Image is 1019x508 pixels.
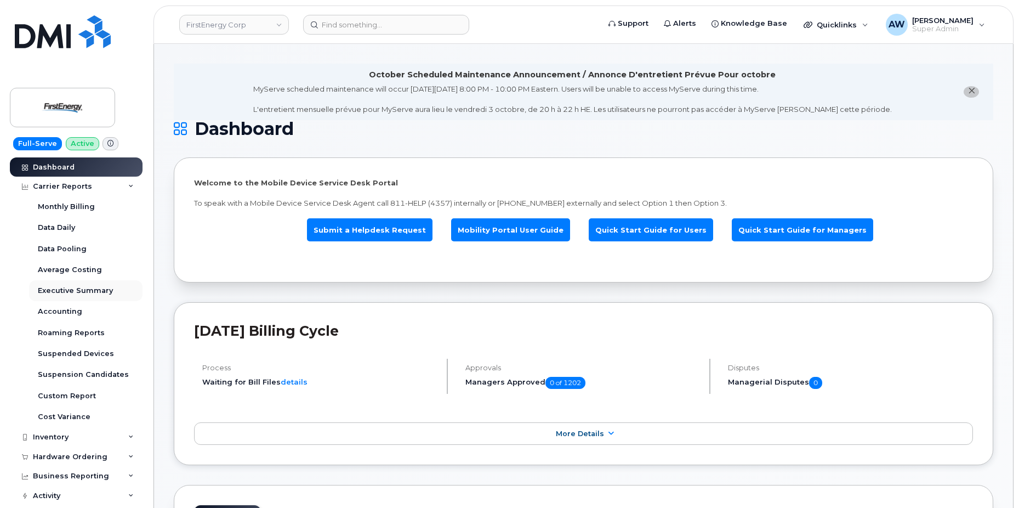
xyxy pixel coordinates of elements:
span: 0 [809,377,822,389]
h4: Approvals [465,364,701,372]
li: Waiting for Bill Files [202,377,437,387]
a: Quick Start Guide for Managers [732,218,873,242]
a: Mobility Portal User Guide [451,218,570,242]
h5: Managerial Disputes [728,377,973,389]
h4: Disputes [728,364,973,372]
h5: Managers Approved [465,377,701,389]
a: Quick Start Guide for Users [589,218,713,242]
div: October Scheduled Maintenance Announcement / Annonce D'entretient Prévue Pour octobre [369,69,776,81]
span: 0 of 1202 [545,377,585,389]
span: More Details [556,430,604,438]
div: MyServe scheduled maintenance will occur [DATE][DATE] 8:00 PM - 10:00 PM Eastern. Users will be u... [253,84,892,115]
button: close notification [964,86,979,98]
iframe: Messenger Launcher [971,460,1011,500]
a: details [281,377,308,386]
a: Submit a Helpdesk Request [307,218,432,242]
p: To speak with a Mobile Device Service Desk Agent call 811-HELP (4357) internally or [PHONE_NUMBER... [194,198,973,208]
h4: Process [202,364,437,372]
h2: [DATE] Billing Cycle [194,323,973,339]
span: Dashboard [195,121,294,137]
p: Welcome to the Mobile Device Service Desk Portal [194,178,973,188]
